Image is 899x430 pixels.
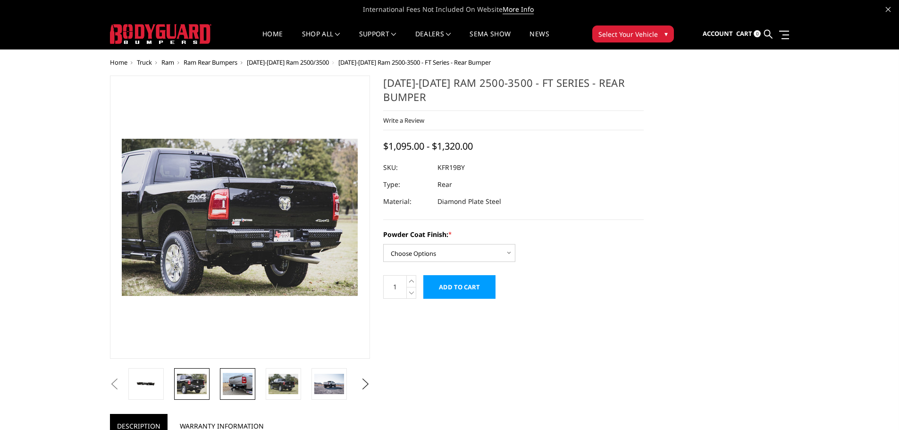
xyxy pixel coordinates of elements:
dt: Material: [383,193,430,210]
dd: KFR19BY [437,159,465,176]
dt: Type: [383,176,430,193]
a: Home [262,31,283,49]
img: 2019-2025 Ram 2500-3500 - FT Series - Rear Bumper [269,374,298,394]
span: Account [703,29,733,38]
span: [DATE]-[DATE] Ram 2500-3500 - FT Series - Rear Bumper [338,58,491,67]
a: Account [703,21,733,47]
a: Truck [137,58,152,67]
a: Support [359,31,396,49]
a: SEMA Show [470,31,511,49]
input: Add to Cart [423,275,496,299]
span: Cart [736,29,752,38]
a: Dealers [415,31,451,49]
h1: [DATE]-[DATE] Ram 2500-3500 - FT Series - Rear Bumper [383,76,644,111]
button: Next [358,377,372,391]
dt: SKU: [383,159,430,176]
img: 2019-2025 Ram 2500-3500 - FT Series - Rear Bumper [314,374,344,394]
button: Select Your Vehicle [592,25,674,42]
a: Write a Review [383,116,424,125]
img: 2019-2025 Ram 2500-3500 - FT Series - Rear Bumper [177,374,207,394]
a: Ram Rear Bumpers [184,58,237,67]
span: $1,095.00 - $1,320.00 [383,140,473,152]
a: News [529,31,549,49]
iframe: Chat Widget [852,385,899,430]
a: Cart 0 [736,21,761,47]
span: ▾ [664,29,668,39]
span: 0 [754,30,761,37]
a: 2019-2025 Ram 2500-3500 - FT Series - Rear Bumper [110,76,370,359]
span: Select Your Vehicle [598,29,658,39]
a: Ram [161,58,174,67]
a: More Info [503,5,534,14]
button: Previous [108,377,122,391]
dd: Diamond Plate Steel [437,193,501,210]
img: 2019-2025 Ram 2500-3500 - FT Series - Rear Bumper [223,373,252,395]
label: Powder Coat Finish: [383,229,644,239]
a: [DATE]-[DATE] Ram 2500/3500 [247,58,329,67]
img: BODYGUARD BUMPERS [110,24,211,44]
a: shop all [302,31,340,49]
dd: Rear [437,176,452,193]
a: Home [110,58,127,67]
